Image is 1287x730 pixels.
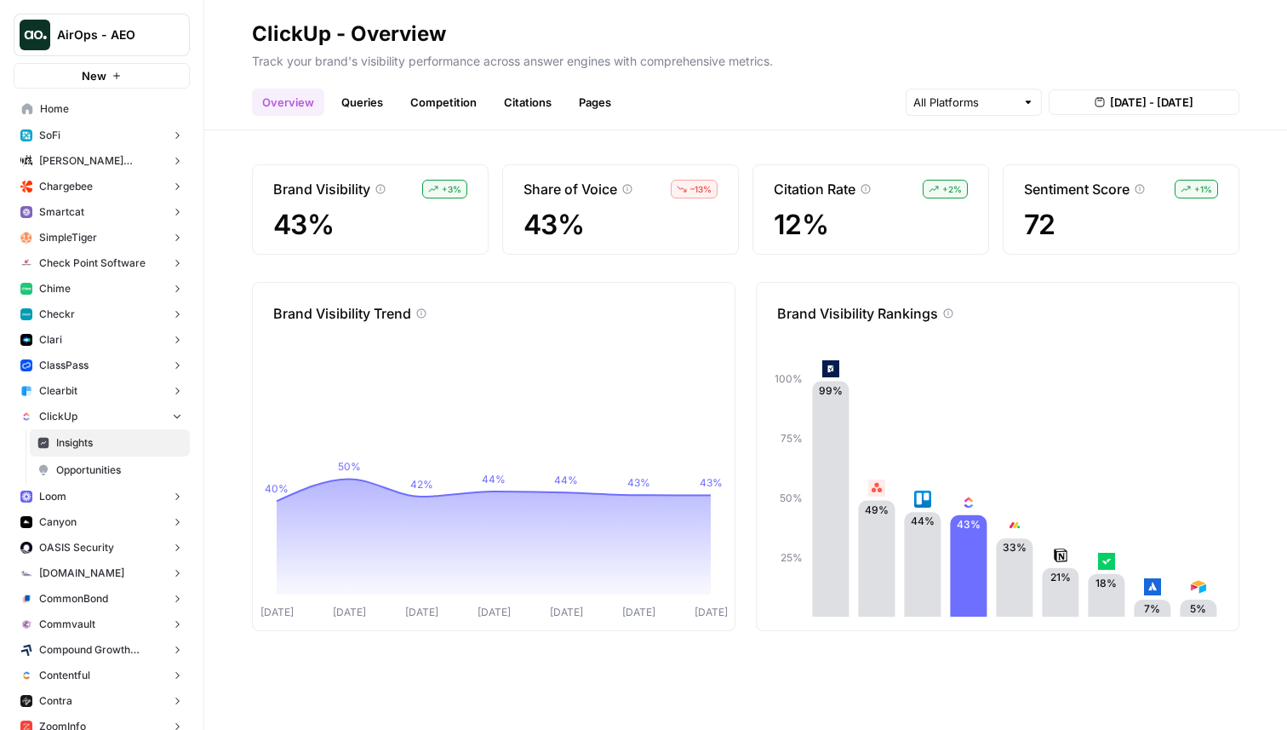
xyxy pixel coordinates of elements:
[781,432,803,445] tspan: 75%
[1194,182,1212,196] span: + 1 %
[39,307,75,322] span: Checkr
[1024,179,1130,199] p: Sentiment Score
[331,89,393,116] a: Queries
[39,693,72,709] span: Contra
[774,210,968,240] span: 12%
[911,514,935,527] text: 44%
[774,179,855,199] p: Citation Rate
[14,63,190,89] button: New
[39,409,77,424] span: ClickUp
[690,182,712,196] span: – 13 %
[82,67,106,84] span: New
[20,644,32,656] img: kaevn8smg0ztd3bicv5o6c24vmo8
[20,155,32,167] img: m87i3pytwzu9d7629hz0batfjj1p
[39,642,164,658] span: Compound Growth Marketing
[20,411,32,422] img: nyvnio03nchgsu99hj5luicuvesv
[1190,578,1207,595] img: rr7q0m0nqendf4oep9a7lrlsbqj4
[1024,210,1218,240] span: 72
[1098,553,1115,570] img: 38hturkwgamgyxz8tysiotw05f3x
[1052,547,1069,564] img: epy4fo69a9rz1g6q3a4oirnsin7t
[494,89,562,116] a: Citations
[39,358,89,373] span: ClassPass
[1144,602,1160,615] text: 7%
[20,232,32,244] img: hlg0wqi1id4i6sbxkcpd2tyblcaw
[14,199,190,225] button: Smartcat
[56,435,182,451] span: Insights
[550,606,583,618] tspan: [DATE]
[252,20,446,48] div: ClickUp - Overview
[39,204,84,220] span: Smartcat
[14,302,190,327] button: Checkr
[14,404,190,429] button: ClickUp
[400,89,487,116] a: Competition
[914,491,931,508] img: dsapf59eflvgghzeeaxzhlzx3epe
[20,491,32,503] img: wev6amecshr6l48lvue5fy0bkco1
[14,123,190,148] button: SoFi
[14,250,190,276] button: Check Point Software
[478,606,511,618] tspan: [DATE]
[781,551,803,564] tspan: 25%
[39,383,77,399] span: Clearbit
[442,182,461,196] span: + 3 %
[20,567,32,579] img: k09s5utkby11dt6rxf2w9zgb46r0
[482,473,506,486] tspan: 44%
[1003,541,1027,554] text: 33%
[14,612,190,637] button: Commvault
[868,480,885,497] img: li8d5ttnro2voqnqabfqcnxcmgof
[700,476,723,489] tspan: 43%
[819,384,843,397] text: 99%
[14,276,190,302] button: Chime
[1190,602,1206,615] text: 5%
[39,540,114,555] span: OASIS Security
[20,129,32,141] img: apu0vsiwfa15xu8z64806eursjsk
[39,256,146,271] span: Check Point Software
[14,174,190,199] button: Chargebee
[20,542,32,554] img: red1k5sizbc2zfjdzds8kz0ky0wq
[20,695,32,707] img: azd67o9nw473vll9dbscvlvo9wsn
[695,606,728,618] tspan: [DATE]
[1049,89,1239,115] button: [DATE] - [DATE]
[39,591,108,606] span: CommonBond
[273,303,411,324] p: Brand Visibility Trend
[252,89,324,116] a: Overview
[39,179,93,194] span: Chargebee
[775,372,803,385] tspan: 100%
[865,503,889,516] text: 49%
[30,457,190,484] a: Opportunities
[39,281,71,296] span: Chime
[39,153,164,169] span: [PERSON_NAME] [PERSON_NAME] at Work
[780,491,803,504] tspan: 50%
[1050,571,1071,583] text: 21%
[338,460,361,473] tspan: 50%
[410,478,433,491] tspan: 42%
[523,179,617,199] p: Share of Voice
[273,210,467,240] span: 43%
[14,663,190,688] button: Contentful
[56,463,182,478] span: Opportunities
[405,606,438,618] tspan: [DATE]
[273,179,370,199] p: Brand Visibility
[333,606,366,618] tspan: [DATE]
[14,688,190,714] button: Contra
[39,668,90,683] span: Contentful
[942,182,962,196] span: + 2 %
[960,494,977,511] img: nyvnio03nchgsu99hj5luicuvesv
[14,148,190,174] button: [PERSON_NAME] [PERSON_NAME] at Work
[39,332,62,348] span: Clari
[1144,578,1161,595] img: z9uib5lamw7lf050teux7ahm3b2h
[265,482,289,495] tspan: 40%
[1006,517,1023,534] img: j0006o4w6wdac5z8yzb60vbgsr6k
[14,560,190,586] button: [DOMAIN_NAME]
[1095,577,1117,589] text: 18%
[39,617,95,632] span: Commvault
[20,593,32,605] img: glq0fklpdxbalhn7i6kvfbbvs11n
[14,535,190,560] button: OASIS Security
[14,378,190,404] button: Clearbit
[20,283,32,295] img: mhv33baw7plipcpp00rsngv1nu95
[20,516,32,528] img: 0idox3onazaeuxox2jono9vm549w
[1110,94,1193,111] span: [DATE] - [DATE]
[20,618,32,630] img: xf6b4g7v9n1cfco8wpzm78dqnb6e
[20,385,32,397] img: fr92439b8i8d8kixz6owgxh362ib
[20,359,32,371] img: z4c86av58qw027qbtb91h24iuhub
[913,94,1015,111] input: All Platforms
